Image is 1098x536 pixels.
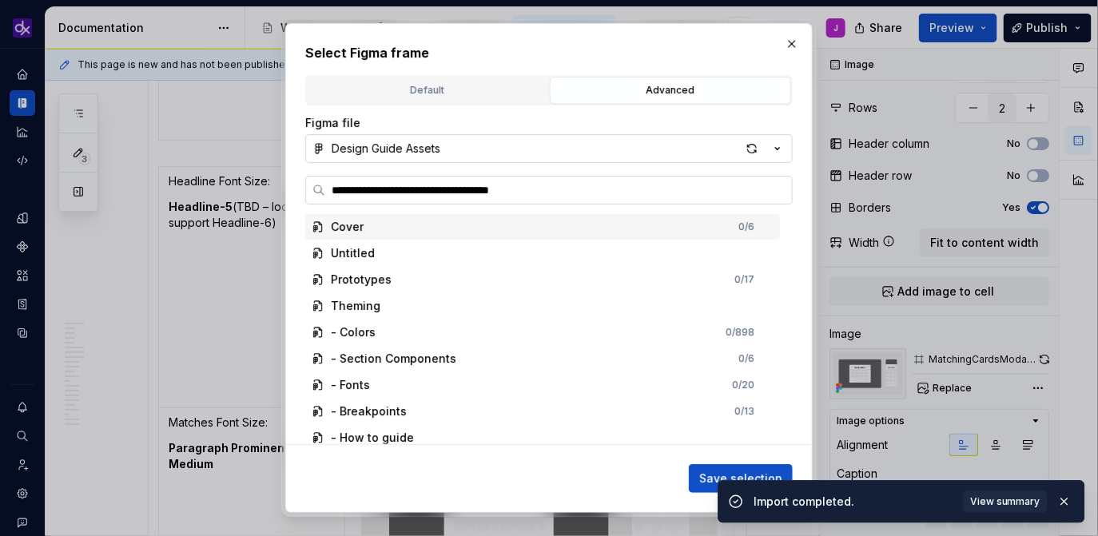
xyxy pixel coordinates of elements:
[331,219,364,235] div: Cover
[754,494,953,510] div: Import completed.
[332,141,440,157] div: Design Guide Assets
[970,495,1040,508] span: View summary
[331,324,376,340] div: - Colors
[331,272,392,288] div: Prototypes
[699,470,782,486] span: Save selection
[331,430,414,446] div: - How to guide
[689,464,793,493] button: Save selection
[555,82,786,98] div: Advanced
[331,377,370,393] div: - Fonts
[331,403,407,419] div: - Breakpoints
[305,115,360,131] label: Figma file
[732,379,754,391] div: 0 / 20
[734,273,754,286] div: 0 / 17
[312,82,543,98] div: Default
[331,298,380,314] div: Theming
[738,352,754,365] div: 0 / 6
[963,490,1048,513] button: View summary
[331,351,456,367] div: - Section Components
[305,134,793,163] button: Design Guide Assets
[331,245,375,261] div: Untitled
[734,405,754,418] div: 0 / 13
[738,220,754,233] div: 0 / 6
[305,43,793,62] h2: Select Figma frame
[726,326,754,339] div: 0 / 898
